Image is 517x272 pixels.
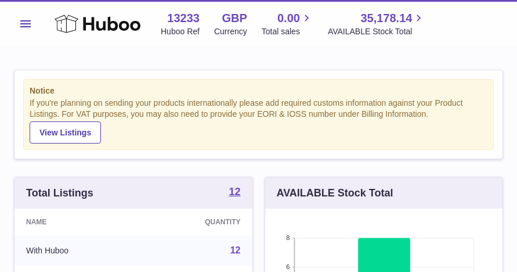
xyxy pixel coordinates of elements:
span: 35,178.14 [360,10,412,26]
strong: Notice [30,85,487,96]
th: Name [15,209,143,235]
strong: GBP [222,10,247,26]
text: 8 [286,234,290,241]
div: Currency [214,26,247,37]
a: View Listings [30,121,101,144]
h3: Total Listings [26,186,93,200]
a: 12 [229,187,240,199]
td: With Huboo [15,235,143,266]
a: 0.00 Total sales [262,10,313,37]
span: Total sales [262,26,313,37]
strong: 13233 [167,10,200,26]
h3: AVAILABLE Stock Total [277,186,393,200]
text: 6 [286,263,290,270]
span: AVAILABLE Stock Total [328,26,426,37]
a: 12 [230,245,241,255]
th: Quantity [143,209,252,235]
div: Huboo Ref [161,26,200,37]
a: 35,178.14 AVAILABLE Stock Total [328,10,426,37]
span: 0.00 [277,10,300,26]
div: If you're planning on sending your products internationally please add required customs informati... [30,98,487,143]
strong: 12 [229,187,240,197]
